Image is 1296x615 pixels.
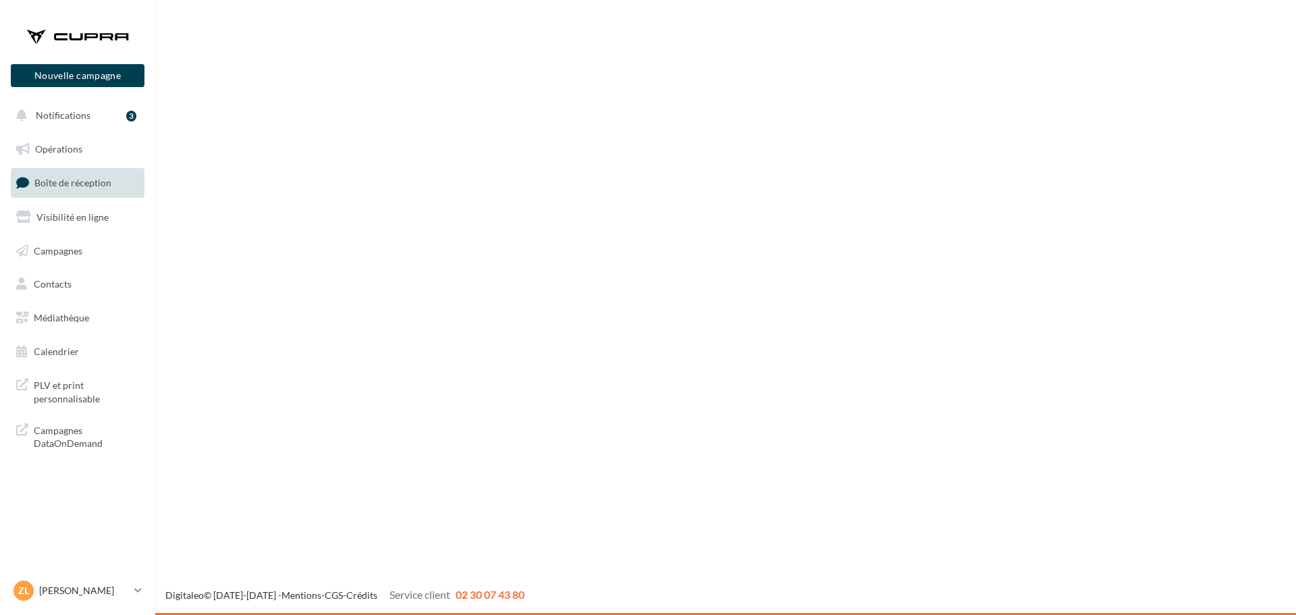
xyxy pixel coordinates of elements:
a: CGS [325,589,343,601]
a: Zl [PERSON_NAME] [11,578,144,604]
div: 3 [126,111,136,122]
a: PLV et print personnalisable [8,371,147,410]
span: © [DATE]-[DATE] - - - [165,589,524,601]
span: Boîte de réception [34,177,111,188]
a: Visibilité en ligne [8,203,147,232]
a: Mentions [281,589,321,601]
span: Campagnes [34,244,82,256]
p: [PERSON_NAME] [39,584,129,597]
a: Opérations [8,135,147,163]
button: Notifications 3 [8,101,142,130]
span: Contacts [34,278,72,290]
a: Boîte de réception [8,168,147,197]
a: Campagnes [8,237,147,265]
a: Crédits [346,589,377,601]
a: Campagnes DataOnDemand [8,416,147,456]
span: Campagnes DataOnDemand [34,421,139,450]
span: Calendrier [34,346,79,357]
span: Zl [18,584,29,597]
span: Médiathèque [34,312,89,323]
a: Contacts [8,270,147,298]
a: Médiathèque [8,304,147,332]
span: PLV et print personnalisable [34,376,139,405]
button: Nouvelle campagne [11,64,144,87]
a: Digitaleo [165,589,204,601]
span: Visibilité en ligne [36,211,109,223]
span: 02 30 07 43 80 [456,588,524,601]
a: Calendrier [8,338,147,366]
span: Notifications [36,109,90,121]
span: Service client [389,588,450,601]
span: Opérations [35,143,82,155]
